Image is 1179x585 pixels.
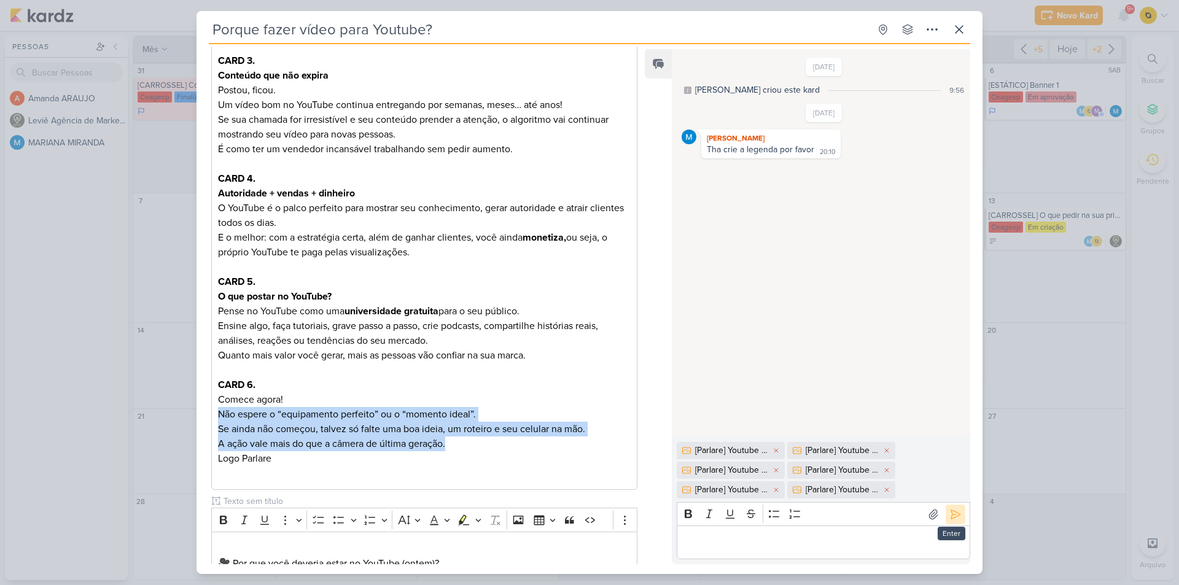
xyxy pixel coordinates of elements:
[523,231,566,244] strong: monetiza,
[695,444,769,457] div: [Parlare] Youtube - 01.png
[211,508,637,532] div: Editor toolbar
[677,525,970,559] div: Editor editing area: main
[344,305,438,317] strong: universidade gratuita
[949,85,964,96] div: 9:56
[218,541,631,571] p: ⁠⁠⁠⁠⁠⁠⁠ 🎥 Por que você deveria estar no YouTube (ontem)?
[806,483,879,496] div: [Parlare] Youtube - 06.png
[218,69,329,82] strong: Conteúdo que não expira
[806,444,879,457] div: [Parlare] Youtube - 02.png
[218,407,631,466] p: Não espere o “equipamento perfeito” ou o “momento ideal”. Se ainda não começou, talvez só falte u...
[820,147,836,157] div: 20:10
[209,18,870,41] input: Kard Sem Título
[221,495,637,508] input: Texto sem título
[704,132,838,144] div: [PERSON_NAME]
[218,172,255,185] strong: CARD 4.
[218,379,255,391] strong: CARD 6.
[677,502,970,526] div: Editor toolbar
[218,68,631,157] p: Postou, ficou. Um vídeo bom no YouTube continua entregando por semanas, meses… até anos! Se sua c...
[707,144,814,155] div: Tha crie a legenda por favor
[218,276,255,288] strong: CARD 5.
[218,289,631,363] p: Pense no YouTube como uma para o seu público. Ensine algo, faça tutoriais, grave passo a passo, c...
[218,186,631,260] p: O YouTube é o palco perfeito para mostrar seu conhecimento, gerar autoridade e atrair clientes to...
[695,83,820,96] div: [PERSON_NAME] criou este kard
[218,392,631,407] p: Comece agora!
[695,483,769,496] div: [Parlare] Youtube - 05.png
[218,290,332,303] strong: O que postar no YouTube?
[806,463,879,476] div: [Parlare] Youtube - 04.png
[218,187,355,200] strong: Autoridade + vendas + dinheiro
[682,130,696,144] img: MARIANA MIRANDA
[218,55,255,67] strong: CARD 3.
[938,527,965,540] div: Enter
[695,463,769,476] div: [Parlare] Youtube - 03.png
